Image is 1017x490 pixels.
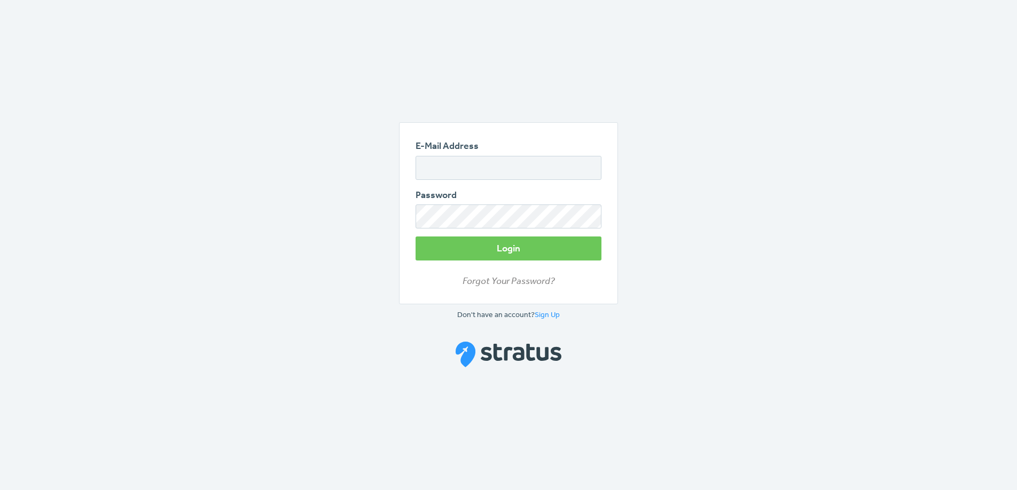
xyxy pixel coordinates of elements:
[416,236,601,260] button: Login
[416,188,457,202] label: Password
[399,310,618,320] p: Don't have an account?
[416,274,601,287] a: Forgot Your Password?
[535,310,560,319] a: Sign Up
[455,341,562,368] img: Stratus
[416,139,479,153] label: E-Mail Address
